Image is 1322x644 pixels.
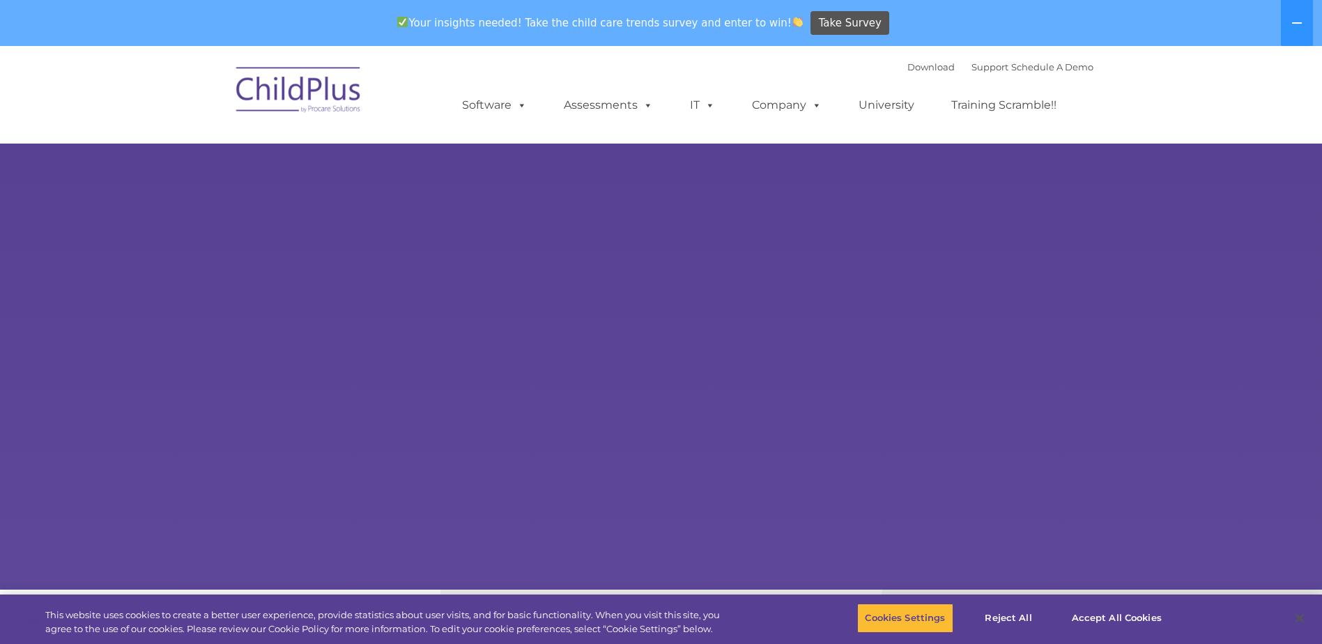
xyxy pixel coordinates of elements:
[45,608,727,636] div: This website uses cookies to create a better user experience, provide statistics about user visit...
[194,92,236,102] span: Last name
[738,91,836,119] a: Company
[792,17,803,27] img: 👏
[1064,604,1169,633] button: Accept All Cookies
[397,17,408,27] img: ✅
[676,91,729,119] a: IT
[845,91,928,119] a: University
[907,61,955,72] a: Download
[937,91,1070,119] a: Training Scramble!!
[819,11,882,36] span: Take Survey
[907,61,1093,72] font: |
[971,61,1008,72] a: Support
[1284,603,1315,634] button: Close
[857,604,953,633] button: Cookies Settings
[1011,61,1093,72] a: Schedule A Demo
[550,91,667,119] a: Assessments
[810,11,889,36] a: Take Survey
[392,9,809,36] span: Your insights needed! Take the child care trends survey and enter to win!
[965,604,1052,633] button: Reject All
[448,91,541,119] a: Software
[194,149,253,160] span: Phone number
[229,57,369,127] img: ChildPlus by Procare Solutions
